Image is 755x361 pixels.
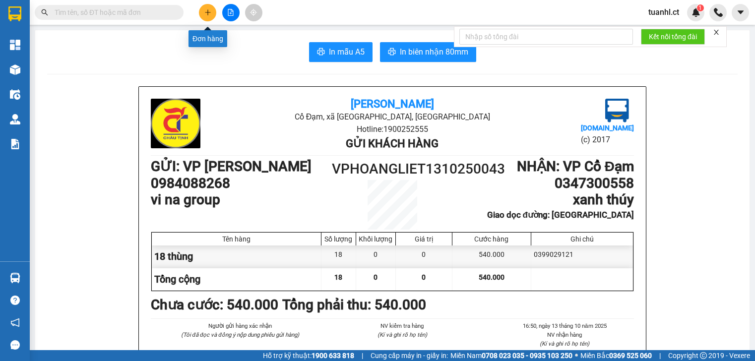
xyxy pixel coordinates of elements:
[151,297,278,313] b: Chưa cước : 540.000
[10,318,20,327] span: notification
[453,175,634,192] h1: 0347300558
[534,235,630,243] div: Ghi chú
[388,48,396,57] span: printer
[151,99,200,148] img: logo.jpg
[362,350,363,361] span: |
[540,340,589,347] i: (Kí và ghi rõ họ tên)
[245,4,262,21] button: aim
[321,245,356,268] div: 18
[698,4,702,11] span: 1
[222,4,240,21] button: file-add
[332,158,453,180] h1: VPHOANGLIET1310250043
[152,245,321,268] div: 18 thùng
[371,350,448,361] span: Cung cấp máy in - giấy in:
[496,330,634,339] li: NV nhận hàng
[453,191,634,208] h1: xanh thúy
[204,9,211,16] span: plus
[459,29,633,45] input: Nhập số tổng đài
[380,42,476,62] button: printerIn biên nhận 80mm
[697,4,704,11] sup: 1
[580,350,652,361] span: Miền Bắc
[346,137,439,150] b: Gửi khách hàng
[455,235,528,243] div: Cước hàng
[581,124,634,132] b: [DOMAIN_NAME]
[422,273,426,281] span: 0
[351,98,434,110] b: [PERSON_NAME]
[482,352,572,360] strong: 0708 023 035 - 0935 103 250
[359,235,393,243] div: Khối lượng
[736,8,745,17] span: caret-down
[10,273,20,283] img: warehouse-icon
[181,331,299,338] i: (Tôi đã đọc và đồng ý nộp dung phiếu gửi hàng)
[496,321,634,330] li: 16:50, ngày 13 tháng 10 năm 2025
[450,350,572,361] span: Miền Nam
[10,114,20,124] img: warehouse-icon
[250,9,257,16] span: aim
[227,9,234,16] span: file-add
[10,340,20,350] span: message
[649,31,697,42] span: Kết nối tổng đài
[263,350,354,361] span: Hỗ trợ kỹ thuật:
[714,8,723,17] img: phone-icon
[479,273,504,281] span: 540.000
[531,245,633,268] div: 0399029121
[713,29,720,36] span: close
[398,235,449,243] div: Giá trị
[641,29,705,45] button: Kết nối tổng đài
[151,191,332,208] h1: vi na group
[41,9,48,16] span: search
[282,297,426,313] b: Tổng phải thu: 540.000
[581,133,634,146] li: (c) 2017
[151,158,312,175] b: GỬI : VP [PERSON_NAME]
[605,99,629,122] img: logo.jpg
[199,4,216,21] button: plus
[55,7,172,18] input: Tìm tên, số ĐT hoặc mã đơn
[324,235,353,243] div: Số lượng
[231,111,553,123] li: Cổ Đạm, xã [GEOGRAPHIC_DATA], [GEOGRAPHIC_DATA]
[8,6,21,21] img: logo-vxr
[333,321,471,330] li: NV kiểm tra hàng
[659,350,661,361] span: |
[700,352,707,359] span: copyright
[356,245,396,268] div: 0
[334,273,342,281] span: 18
[487,210,634,220] b: Giao dọc đường: [GEOGRAPHIC_DATA]
[151,175,332,192] h1: 0984088268
[10,89,20,100] img: warehouse-icon
[575,354,578,358] span: ⚪️
[609,352,652,360] strong: 0369 525 060
[309,42,373,62] button: printerIn mẫu A5
[732,4,749,21] button: caret-down
[400,46,468,58] span: In biên nhận 80mm
[10,139,20,149] img: solution-icon
[329,46,365,58] span: In mẫu A5
[517,158,634,175] b: NHẬN : VP Cổ Đạm
[640,6,687,18] span: tuanhl.ct
[10,40,20,50] img: dashboard-icon
[377,331,427,338] i: (Kí và ghi rõ họ tên)
[10,64,20,75] img: warehouse-icon
[171,321,309,330] li: Người gửi hàng xác nhận
[317,48,325,57] span: printer
[231,123,553,135] li: Hotline: 1900252555
[374,273,377,281] span: 0
[154,273,200,285] span: Tổng cộng
[10,296,20,305] span: question-circle
[312,352,354,360] strong: 1900 633 818
[452,245,531,268] div: 540.000
[692,8,700,17] img: icon-new-feature
[154,235,318,243] div: Tên hàng
[396,245,452,268] div: 0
